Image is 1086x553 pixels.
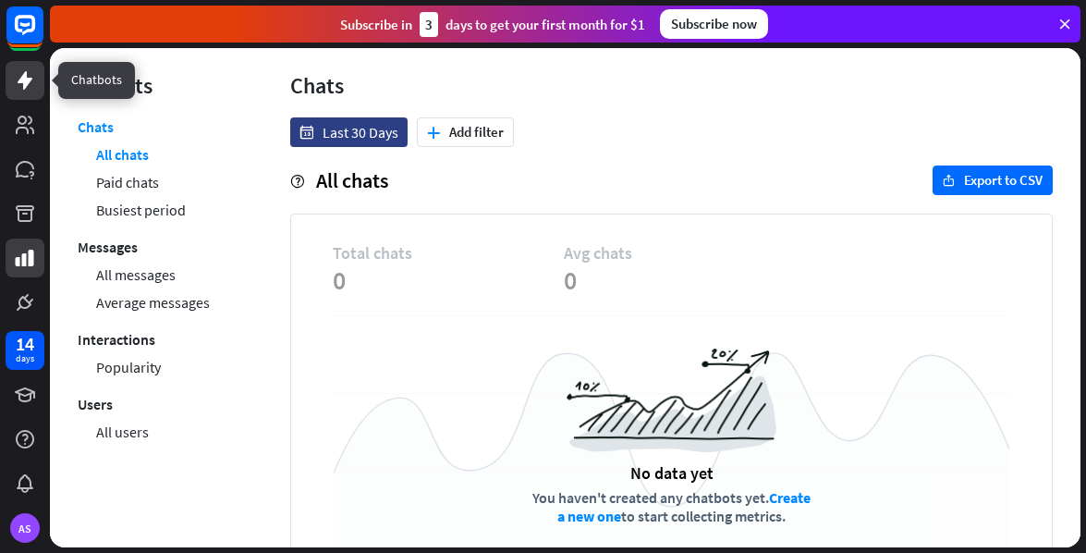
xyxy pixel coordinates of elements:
[78,117,114,141] a: Chats
[299,126,313,140] i: date
[96,353,161,381] a: Popularity
[417,117,514,147] button: plusAdd filter
[630,462,714,484] div: No data yet
[420,12,438,37] div: 3
[316,167,388,193] span: All chats
[290,175,304,189] i: help
[660,9,768,39] div: Subscribe now
[78,326,155,353] a: Interactions
[96,289,210,316] a: Average messages
[96,168,159,196] a: Paid chats
[333,242,564,264] span: Total chats
[10,513,40,543] div: AS
[333,264,564,297] span: 0
[557,488,811,525] a: Create a new one
[427,127,440,139] i: plus
[78,233,138,261] a: Messages
[6,331,44,370] a: 14 days
[531,488,812,525] div: You haven't created any chatbots yet. to start collecting metrics.
[564,264,795,297] span: 0
[16,352,34,365] div: days
[16,336,34,352] div: 14
[323,123,398,141] span: Last 30 Days
[290,71,1053,100] div: Chats
[564,242,795,264] span: Avg chats
[96,261,176,289] a: All messages
[78,390,113,418] a: Users
[78,71,235,100] div: Reports
[943,175,955,187] i: export
[96,196,186,224] a: Busiest period
[567,349,776,452] img: a6954988516a0971c967.png
[96,418,149,446] a: All users
[340,12,645,37] div: Subscribe in days to get your first month for $1
[15,7,70,63] button: Open LiveChat chat widget
[933,166,1053,195] button: exportExport to CSV
[96,141,149,168] a: All chats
